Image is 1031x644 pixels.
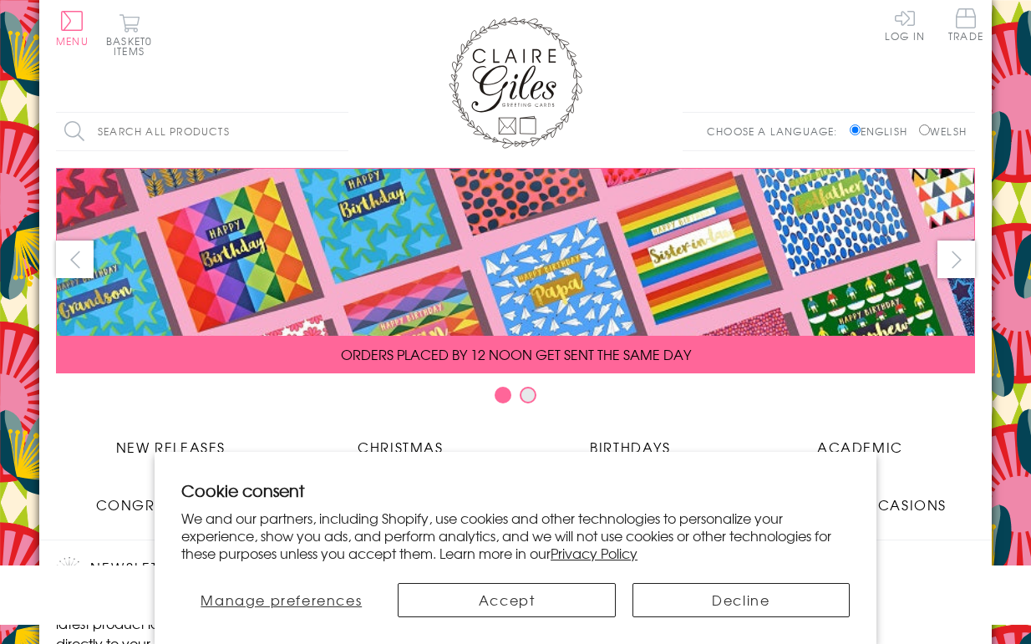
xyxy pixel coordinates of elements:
button: Carousel Page 2 [520,387,536,403]
a: Log In [885,8,925,41]
a: Congratulations [56,482,286,515]
button: Accept [398,583,615,617]
span: New Releases [116,437,226,457]
a: Trade [948,8,983,44]
h2: Cookie consent [181,479,850,502]
span: 0 items [114,33,152,58]
span: Birthdays [590,437,670,457]
input: English [850,124,861,135]
a: New Releases [56,424,286,457]
span: Menu [56,33,89,48]
input: Search all products [56,113,348,150]
span: Trade [948,8,983,41]
button: prev [56,241,94,278]
a: Birthdays [515,424,745,457]
input: Search [332,113,348,150]
p: Choose a language: [707,124,846,139]
h2: Newsletter [56,557,340,582]
span: Congratulations [96,494,246,515]
a: Christmas [286,424,515,457]
input: Welsh [919,124,930,135]
button: Basket0 items [106,13,152,56]
span: ORDERS PLACED BY 12 NOON GET SENT THE SAME DAY [341,344,691,364]
button: Carousel Page 1 (Current Slide) [495,387,511,403]
span: Christmas [358,437,443,457]
button: Menu [56,11,89,46]
label: Welsh [919,124,967,139]
button: Decline [632,583,850,617]
label: English [850,124,916,139]
p: We and our partners, including Shopify, use cookies and other technologies to personalize your ex... [181,510,850,561]
img: Claire Giles Greetings Cards [449,17,582,149]
span: Academic [817,437,903,457]
span: Manage preferences [201,590,362,610]
a: Privacy Policy [551,543,637,563]
button: Manage preferences [181,583,381,617]
button: next [937,241,975,278]
a: Academic [745,424,975,457]
div: Carousel Pagination [56,386,975,412]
